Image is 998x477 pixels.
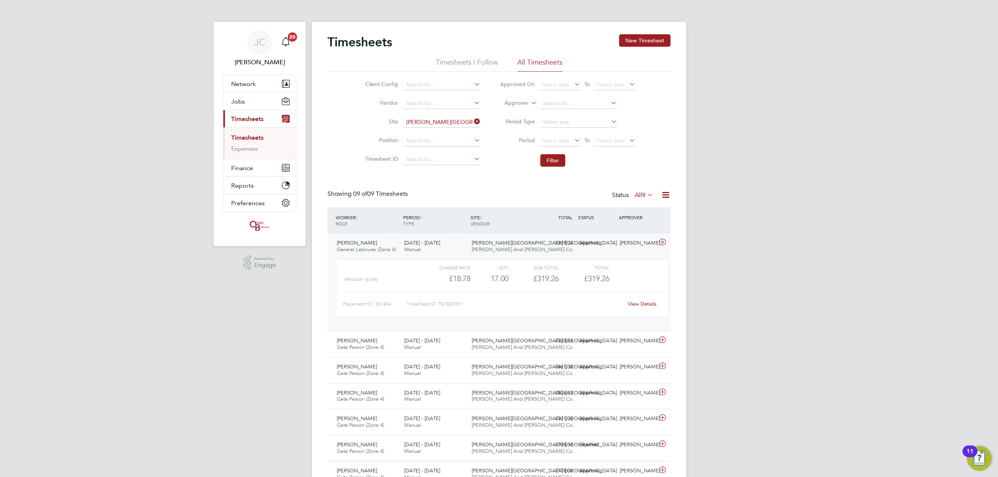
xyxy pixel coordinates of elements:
span: [PERSON_NAME][GEOGRAPHIC_DATA] ([GEOGRAPHIC_DATA]… [472,467,622,474]
span: Manual [404,448,421,454]
a: Timesheets [231,134,264,141]
div: Sub Total [508,263,559,272]
div: [PERSON_NAME] [617,412,657,425]
label: All [635,191,653,199]
span: Manual [404,246,421,253]
span: [PERSON_NAME] [337,337,377,344]
span: To [582,79,592,89]
span: [PERSON_NAME][GEOGRAPHIC_DATA] ([GEOGRAPHIC_DATA]… [472,415,622,422]
span: James Crawley [223,58,296,67]
div: Showing [327,190,409,198]
li: All Timesheets [517,58,563,72]
input: Search for... [403,117,480,128]
span: Primary (£/HR) [345,277,378,282]
label: Position [363,137,398,144]
span: [DATE] - [DATE] [404,363,440,370]
div: Total [559,263,609,272]
span: Gate Person (Zone 4) [337,448,384,454]
span: Gate Person (Zone 4) [337,422,384,428]
div: £661.30 [536,361,576,373]
span: [DATE] - [DATE] [404,441,440,448]
div: Approved [576,387,617,400]
span: [PERSON_NAME][GEOGRAPHIC_DATA] ([GEOGRAPHIC_DATA]… [472,239,622,246]
span: [PERSON_NAME] And [PERSON_NAME] Co… [472,344,578,350]
a: Go to home page [223,220,296,232]
span: Timesheets [231,115,264,123]
span: 9 [642,191,646,199]
div: QTY [471,263,508,272]
div: Timesheets [223,127,296,159]
div: Timesheet ID: TS1809331 [407,298,623,310]
span: / [480,214,481,220]
span: [PERSON_NAME][GEOGRAPHIC_DATA] ([GEOGRAPHIC_DATA]… [472,389,622,396]
span: General Labourer (Zone 4) [337,246,396,253]
div: £319.26 [536,237,576,250]
span: Engage [254,262,276,269]
button: Filter [540,154,565,167]
span: [PERSON_NAME][GEOGRAPHIC_DATA] ([GEOGRAPHIC_DATA]… [472,441,622,448]
a: JC[PERSON_NAME] [223,30,296,67]
span: Manual [404,370,421,377]
span: 20 [288,32,297,42]
a: 20 [278,30,294,55]
span: Manual [404,422,421,428]
span: Preferences [231,199,265,207]
button: Timesheets [223,110,296,127]
span: Manual [404,344,421,350]
span: Network [231,80,256,88]
input: Search for... [403,136,480,146]
div: Approved [576,237,617,250]
div: SITE [469,210,536,231]
label: Period Type [500,118,535,125]
span: [PERSON_NAME] And [PERSON_NAME] Co… [472,396,578,402]
nav: Main navigation [214,22,306,246]
a: Powered byEngage [243,255,276,270]
span: [PERSON_NAME] And [PERSON_NAME] Co… [472,370,578,377]
span: JC [254,37,265,47]
label: Period [500,137,535,144]
span: [PERSON_NAME] And [PERSON_NAME] Co… [472,448,578,454]
div: £330.65 [536,334,576,347]
span: [DATE] - [DATE] [404,467,440,474]
div: £311.20 [536,412,576,425]
div: WORKER [334,210,401,231]
div: [PERSON_NAME] [617,237,657,250]
span: Manual [404,396,421,402]
span: 09 of [353,190,367,198]
div: Placement ID: 301404 [343,298,407,310]
span: TOTAL [558,214,572,220]
span: Select date [541,81,570,88]
img: oneillandbrennan-logo-retina.png [248,220,271,232]
span: £319.26 [584,274,609,283]
span: / [420,214,421,220]
div: £798.10 [536,438,576,451]
label: Approved On [500,81,535,88]
button: Network [223,75,296,92]
label: Client Config [363,81,398,88]
div: Approved [576,334,617,347]
h2: Timesheets [327,34,392,50]
div: [PERSON_NAME] [617,361,657,373]
span: [PERSON_NAME] [337,363,377,370]
span: VENDOR [471,220,490,227]
span: [PERSON_NAME] And [PERSON_NAME] Co… [472,246,578,253]
input: Search for... [403,79,480,90]
div: Approved [576,361,617,373]
span: [PERSON_NAME] [337,467,377,474]
span: Select date [596,81,625,88]
span: [DATE] - [DATE] [404,415,440,422]
a: Expenses [231,145,258,152]
div: £319.26 [508,272,559,285]
div: [PERSON_NAME] [617,438,657,451]
span: [PERSON_NAME] [337,389,377,396]
button: Open Resource Center, 11 new notifications [967,446,992,471]
span: [PERSON_NAME] [337,415,377,422]
span: To [582,135,592,145]
span: [PERSON_NAME] [337,239,377,246]
div: Status [612,190,655,201]
span: ROLE [336,220,347,227]
div: £18.78 [420,272,471,285]
span: TYPE [403,220,414,227]
span: Jobs [231,98,245,105]
span: [PERSON_NAME][GEOGRAPHIC_DATA] ([GEOGRAPHIC_DATA]… [472,337,622,344]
